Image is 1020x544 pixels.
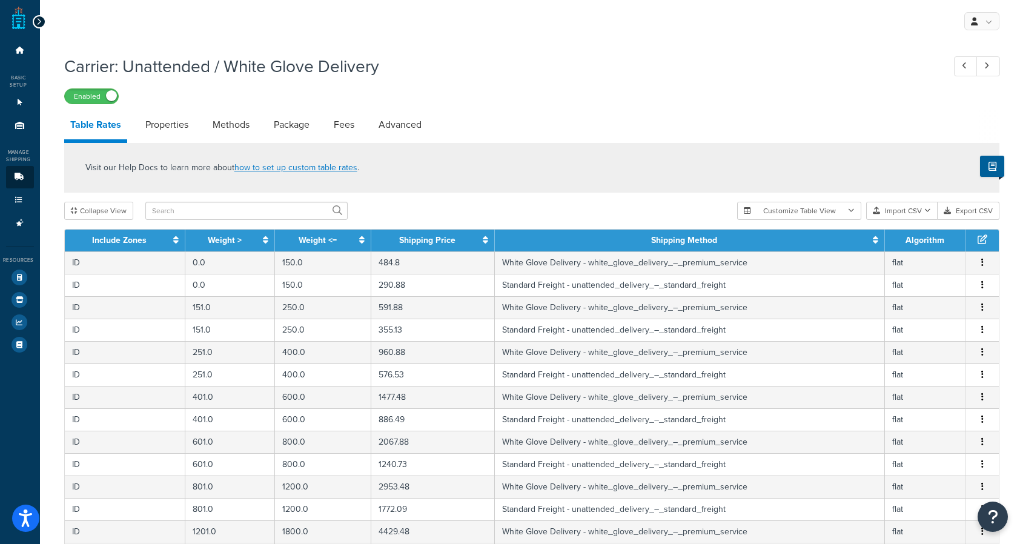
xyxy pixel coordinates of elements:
[65,296,185,319] td: ID
[938,202,999,220] button: Export CSV
[275,498,371,520] td: 1200.0
[6,91,34,114] li: Websites
[65,251,185,274] td: ID
[6,267,34,288] li: Test Your Rates
[373,110,428,139] a: Advanced
[6,289,34,311] li: Marketplace
[885,341,965,363] td: flat
[885,431,965,453] td: flat
[64,55,932,78] h1: Carrier: Unattended / White Glove Delivery
[185,319,275,341] td: 151.0
[65,431,185,453] td: ID
[64,202,133,220] button: Collapse View
[275,476,371,498] td: 1200.0
[495,520,885,543] td: White Glove Delivery - white_glove_delivery_–_premium_service
[371,498,495,520] td: 1772.09
[65,363,185,386] td: ID
[495,476,885,498] td: White Glove Delivery - white_glove_delivery_–_premium_service
[65,408,185,431] td: ID
[139,110,194,139] a: Properties
[275,408,371,431] td: 600.0
[6,212,34,234] li: Advanced Features
[976,56,1000,76] a: Next Record
[495,453,885,476] td: Standard Freight - unattended_delivery_–_standard_freight
[268,110,316,139] a: Package
[6,166,34,188] li: Carriers
[185,453,275,476] td: 601.0
[275,386,371,408] td: 600.0
[495,251,885,274] td: White Glove Delivery - white_glove_delivery_–_premium_service
[371,319,495,341] td: 355.13
[885,386,965,408] td: flat
[65,341,185,363] td: ID
[208,234,242,247] a: Weight >
[185,251,275,274] td: 0.0
[371,408,495,431] td: 886.49
[65,89,118,104] label: Enabled
[954,56,978,76] a: Previous Record
[6,114,34,137] li: Origins
[275,431,371,453] td: 800.0
[371,251,495,274] td: 484.8
[978,502,1008,532] button: Open Resource Center
[145,202,348,220] input: Search
[495,274,885,296] td: Standard Freight - unattended_delivery_–_standard_freight
[885,363,965,386] td: flat
[6,334,34,356] li: Help Docs
[65,453,185,476] td: ID
[495,431,885,453] td: White Glove Delivery - white_glove_delivery_–_premium_service
[371,386,495,408] td: 1477.48
[371,431,495,453] td: 2067.88
[371,341,495,363] td: 960.88
[866,202,938,220] button: Import CSV
[275,296,371,319] td: 250.0
[65,476,185,498] td: ID
[885,230,965,251] th: Algorithm
[885,476,965,498] td: flat
[371,520,495,543] td: 4429.48
[275,319,371,341] td: 250.0
[65,386,185,408] td: ID
[495,408,885,431] td: Standard Freight - unattended_delivery_–_standard_freight
[495,363,885,386] td: Standard Freight - unattended_delivery_–_standard_freight
[885,274,965,296] td: flat
[885,520,965,543] td: flat
[651,234,717,247] a: Shipping Method
[185,296,275,319] td: 151.0
[275,453,371,476] td: 800.0
[495,498,885,520] td: Standard Freight - unattended_delivery_–_standard_freight
[185,498,275,520] td: 801.0
[275,251,371,274] td: 150.0
[275,363,371,386] td: 400.0
[275,520,371,543] td: 1800.0
[885,453,965,476] td: flat
[885,296,965,319] td: flat
[207,110,256,139] a: Methods
[234,161,357,174] a: how to set up custom table rates
[371,476,495,498] td: 2953.48
[6,39,34,62] li: Dashboard
[371,453,495,476] td: 1240.73
[885,251,965,274] td: flat
[185,408,275,431] td: 401.0
[65,319,185,341] td: ID
[275,274,371,296] td: 150.0
[371,296,495,319] td: 591.88
[185,386,275,408] td: 401.0
[64,110,127,143] a: Table Rates
[495,386,885,408] td: White Glove Delivery - white_glove_delivery_–_premium_service
[371,363,495,386] td: 576.53
[495,341,885,363] td: White Glove Delivery - white_glove_delivery_–_premium_service
[6,311,34,333] li: Analytics
[185,363,275,386] td: 251.0
[185,431,275,453] td: 601.0
[65,274,185,296] td: ID
[85,161,359,174] p: Visit our Help Docs to learn more about .
[328,110,360,139] a: Fees
[885,408,965,431] td: flat
[65,520,185,543] td: ID
[6,189,34,211] li: Shipping Rules
[885,498,965,520] td: flat
[185,476,275,498] td: 801.0
[980,156,1004,177] button: Show Help Docs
